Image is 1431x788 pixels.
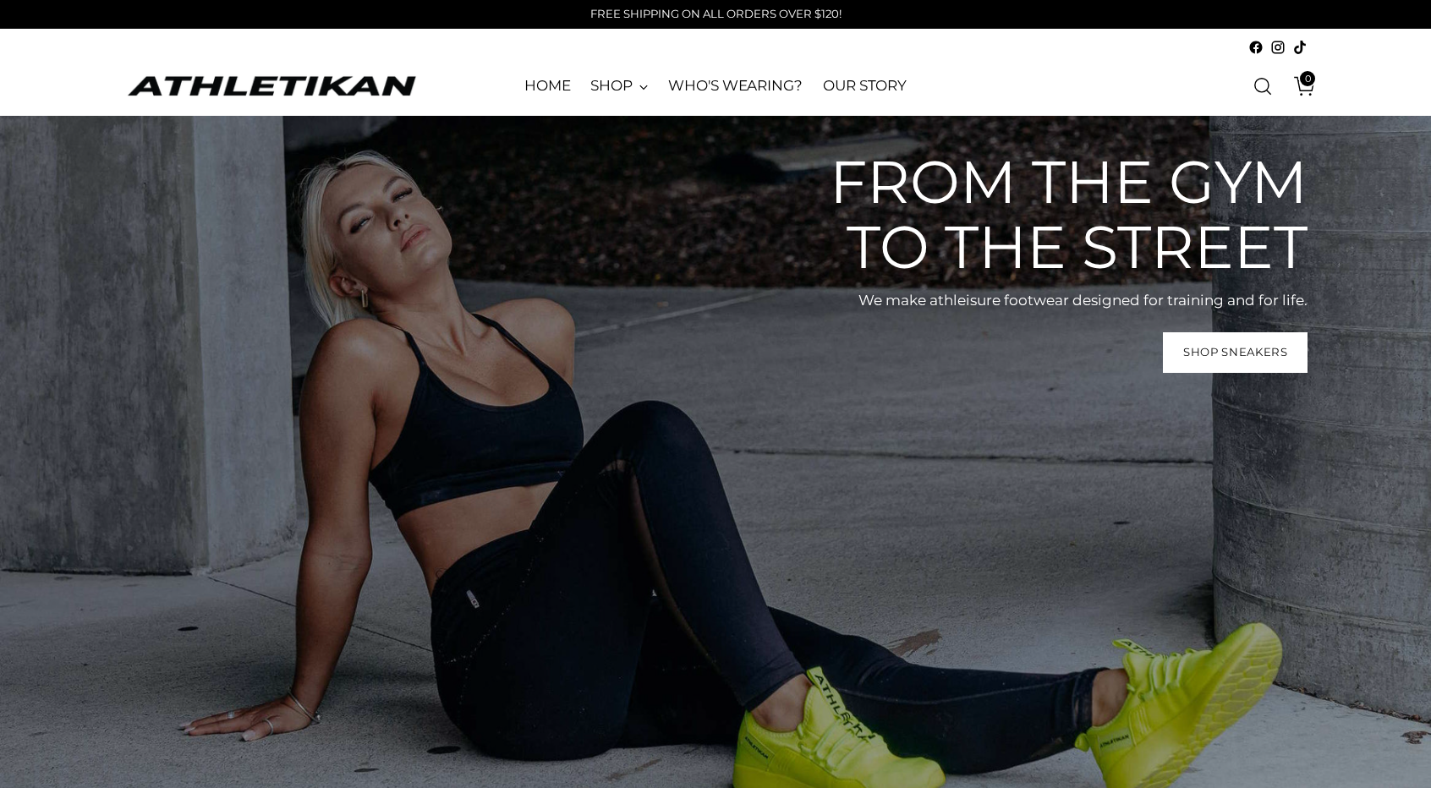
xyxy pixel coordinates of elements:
span: Shop Sneakers [1183,344,1288,360]
a: Open cart modal [1281,69,1315,103]
p: FREE SHIPPING ON ALL ORDERS OVER $120! [590,6,842,23]
a: HOME [524,68,571,105]
a: Open search modal [1246,69,1280,103]
a: ATHLETIKAN [123,73,419,99]
h2: From the gym to the street [800,150,1308,280]
a: OUR STORY [823,68,907,105]
a: Shop Sneakers [1163,332,1308,373]
p: We make athleisure footwear designed for training and for life. [800,290,1308,312]
a: SHOP [590,68,648,105]
a: WHO'S WEARING? [668,68,803,105]
span: 0 [1300,71,1315,86]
